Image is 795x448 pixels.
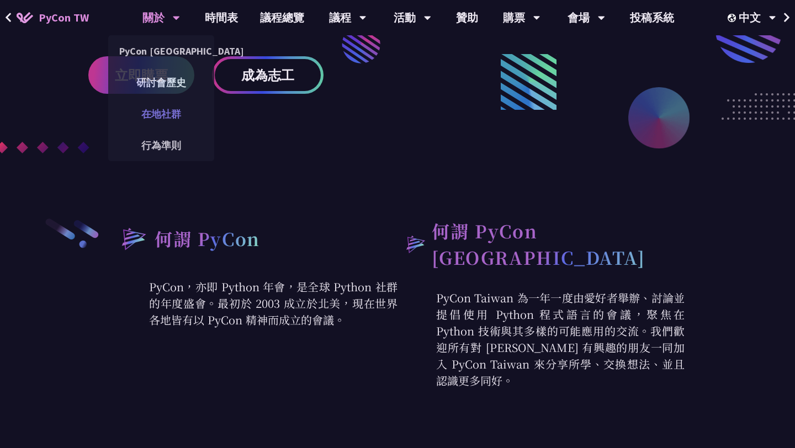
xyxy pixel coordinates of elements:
img: Home icon of PyCon TW 2025 [17,12,33,23]
img: heading-bullet [110,217,155,259]
a: 研討會歷史 [108,70,214,95]
span: 成為志工 [241,68,294,82]
a: 在地社群 [108,101,214,127]
span: PyCon TW [39,9,89,26]
h2: 何謂 PyCon [GEOGRAPHIC_DATA] [432,217,685,270]
h2: 何謂 PyCon [155,225,260,252]
a: 行為準則 [108,132,214,158]
p: PyCon，亦即 Python 年會，是全球 Python 社群的年度盛會。最初於 2003 成立於北美，現在世界各地皆有以 PyCon 精神而成立的會議。 [110,279,397,328]
a: 立即購票 [88,56,194,94]
a: PyCon TW [6,4,100,31]
img: Locale Icon [728,14,739,22]
a: PyCon [GEOGRAPHIC_DATA] [108,38,214,64]
p: PyCon Taiwan 為一年一度由愛好者舉辦、討論並提倡使用 Python 程式語言的會議，聚焦在 Python 技術與其多樣的可能應用的交流。我們歡迎所有對 [PERSON_NAME] 有... [397,290,685,389]
a: 成為志工 [212,56,324,94]
img: heading-bullet [397,227,432,260]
